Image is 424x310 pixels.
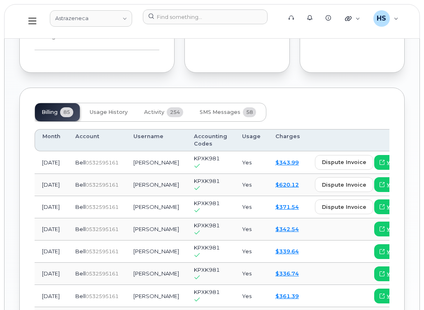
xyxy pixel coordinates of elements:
td: Yes [235,196,268,218]
span: 0532595161 [86,204,119,210]
a: $336.74 [275,270,299,277]
span: KPXK981 [194,222,220,229]
span: KPXK981 [194,289,220,295]
span: view [387,292,399,300]
td: Yes [235,285,268,307]
span: view [387,270,399,278]
span: Bell [75,270,86,277]
td: [DATE] [35,263,68,285]
th: Month [35,129,68,152]
a: $361.39 [275,293,299,299]
a: view [374,177,406,192]
a: $342.54 [275,226,299,232]
button: dispute invoice [315,155,373,170]
td: Yes [235,263,268,285]
td: [PERSON_NAME] [126,285,186,307]
a: $343.99 [275,159,299,166]
td: Yes [235,174,268,196]
span: KPXK981 [194,244,220,251]
span: dispute invoice [322,203,366,211]
td: [DATE] [35,241,68,263]
a: $371.54 [275,204,299,210]
span: KPXK981 [194,266,220,273]
button: dispute invoice [315,177,373,192]
a: $339.64 [275,248,299,254]
td: [PERSON_NAME] [126,151,186,174]
span: Activity [144,109,164,116]
span: Bell [75,181,86,188]
th: Account [68,129,126,152]
td: [DATE] [35,196,68,218]
td: Yes [235,218,268,241]
td: [DATE] [35,285,68,307]
span: 0532595161 [86,293,119,299]
span: dispute invoice [322,181,366,189]
span: KPXK981 [194,155,220,162]
button: dispute invoice [315,199,373,214]
a: view [374,222,406,236]
span: 0532595161 [86,226,119,232]
a: $620.12 [275,181,299,188]
td: [PERSON_NAME] [126,263,186,285]
span: 0532595161 [86,271,119,277]
div: Holli Stinnissen [368,10,404,27]
div: Quicklinks [339,10,366,27]
span: 0532595161 [86,248,119,254]
span: KPXK981 [194,178,220,184]
span: view [387,159,399,166]
a: view [374,199,406,214]
td: [DATE] [35,174,68,196]
a: view [374,266,406,281]
td: [PERSON_NAME] [126,218,186,241]
th: Charges [268,129,308,152]
span: HS [377,14,386,23]
span: Bell [75,204,86,210]
span: Bell [75,226,86,232]
td: Yes [235,151,268,174]
td: Yes [235,241,268,263]
input: Find something... [143,9,268,24]
td: [DATE] [35,151,68,174]
span: 254 [167,107,183,117]
span: 0532595161 [86,160,119,166]
td: [PERSON_NAME] [126,196,186,218]
span: 0532595161 [86,182,119,188]
th: Usage [235,129,268,152]
th: Accounting Codes [186,129,235,152]
span: view [387,203,399,211]
a: view [374,289,406,303]
span: Usage History [90,109,128,116]
span: view [387,225,399,233]
th: Username [126,129,186,152]
td: [PERSON_NAME] [126,174,186,196]
span: 58 [243,107,256,117]
span: Bell [75,159,86,166]
a: view [374,155,406,170]
span: SMS Messages [200,109,240,116]
span: dispute invoice [322,158,366,166]
a: Astrazeneca [50,10,132,27]
span: KPXK981 [194,200,220,206]
span: view [387,248,399,255]
td: [DATE] [35,218,68,241]
td: [PERSON_NAME] [126,241,186,263]
span: Bell [75,293,86,299]
span: Bell [75,248,86,254]
a: view [374,244,406,259]
span: view [387,181,399,188]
